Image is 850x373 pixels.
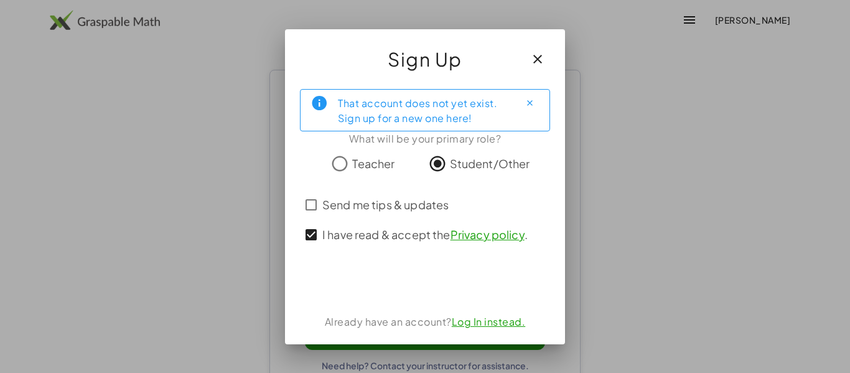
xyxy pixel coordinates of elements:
div: That account does not yet exist. Sign up for a new one here! [338,95,510,126]
span: Teacher [352,155,395,172]
div: Already have an account? [300,314,550,329]
a: Privacy policy [451,227,525,242]
div: What will be your primary role? [300,131,550,146]
span: I have read & accept the . [322,226,528,243]
span: Sign Up [388,44,462,74]
button: Close [520,93,539,113]
a: Log In instead. [452,315,526,328]
span: Student/Other [450,155,530,172]
span: Send me tips & updates [322,196,449,213]
iframe: Sign in with Google Button [357,268,493,296]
